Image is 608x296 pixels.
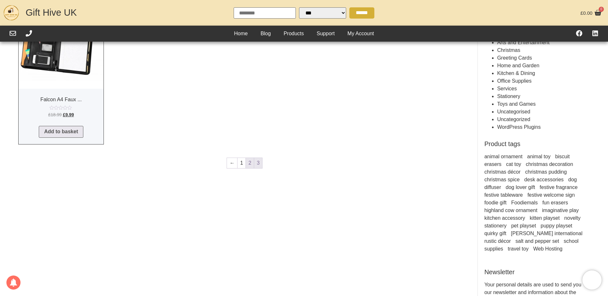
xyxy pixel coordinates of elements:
[26,30,32,37] a: Call Us
[19,4,103,121] a: Sale! Falcon A4 Faux ...Rated 0 out of 5
[18,157,471,171] nav: Product Pagination
[497,70,535,76] a: Kitchen & Dining
[254,29,277,38] a: Blog
[484,154,570,167] a: biscuit erasers (1 product)
[580,10,593,16] bdi: 0.00
[506,185,535,190] a: dog lover gift (1 product)
[26,7,77,18] a: Gift Hive UK
[484,238,511,244] a: rustic décor (1 product)
[525,169,567,175] a: christmas pudding (1 product)
[542,200,568,205] a: fun erasers (1 product)
[277,29,310,38] a: Products
[63,112,65,117] span: £
[580,10,583,16] span: £
[484,215,525,221] a: kitchen accessory (1 product)
[582,270,602,290] iframe: Brevo live chat
[530,215,560,221] a: kitten playset (1 product)
[497,63,539,68] a: Home and Garden
[26,30,32,37] div: Call Us
[540,185,578,190] a: festive fragrance (1 product)
[497,40,550,45] a: Arts and Entertainment
[310,29,341,38] a: Support
[227,158,237,168] a: ←
[497,86,517,91] a: Services
[497,47,520,53] a: Christmas
[246,158,254,168] a: Page 2
[579,7,603,18] a: £0.00 0
[592,30,598,37] a: Find Us On LinkedIn
[19,94,103,105] h2: Falcon A4 Faux ...
[484,140,586,148] h5: Product tags
[542,208,579,213] a: imaginative play (2 products)
[497,109,530,114] a: Uncategorised
[228,29,380,38] nav: Header Menu
[599,7,604,12] span: 0
[497,94,520,99] a: Stationery
[511,200,538,205] a: Foodiemals (1 product)
[524,177,564,182] a: desk accessories (1 product)
[49,105,73,110] div: Rated 0 out of 5
[63,112,74,117] bdi: 9.99
[511,223,536,228] a: pet playset (2 products)
[497,124,541,130] a: WordPress Plugins
[526,161,573,167] a: christmas decoration (1 product)
[341,29,380,38] a: My Account
[484,231,506,236] a: quirky gift (1 product)
[484,208,537,213] a: highland cow ornament (1 product)
[484,192,523,198] a: festive tableware (1 product)
[48,112,62,117] bdi: 18.99
[497,55,532,61] a: Greeting Cards
[527,154,551,159] a: animal toy (1 product)
[497,78,531,84] a: Office Supplies
[497,117,530,122] a: Uncategorized
[3,5,19,21] img: GHUK-Site-Icon-2024-2
[39,126,84,138] a: Add to basket: “Falcon A4 Faux Leather Conference Folder”
[528,192,575,198] a: festive welcome sign (1 product)
[506,161,521,167] a: cat toy (1 product)
[541,223,572,228] a: puppy playset (1 product)
[508,246,529,251] a: travel toy (2 products)
[48,112,51,117] span: £
[511,231,582,236] a: rex international (2 products)
[515,238,559,244] a: salt and pepper set (1 product)
[484,200,506,205] a: foodie gift (1 product)
[484,177,520,182] a: christmas spice (1 product)
[497,101,536,107] a: Toys and Games
[228,29,254,38] a: Home
[484,268,586,276] h5: Newsletter
[484,154,522,159] a: animal ornament (1 product)
[484,169,521,175] a: christmas décor (1 product)
[10,30,16,37] a: Email Us
[254,158,262,168] span: Page 3
[19,4,103,89] img: Falcon A4 Faux Leather Conference Folder
[533,246,562,251] a: Web Hosting (0 products)
[576,30,582,37] a: Visit our Facebook Page
[237,158,246,168] a: Page 1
